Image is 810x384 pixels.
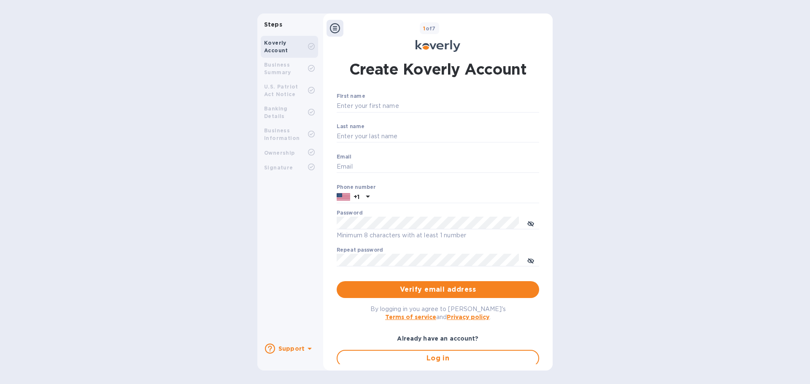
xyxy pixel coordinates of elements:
[337,130,539,143] input: Enter your last name
[337,94,365,99] label: First name
[337,124,364,129] label: Last name
[337,185,375,190] label: Phone number
[337,231,539,240] p: Minimum 8 characters with at least 1 number
[447,314,489,320] a: Privacy policy
[370,306,506,320] span: By logging in you agree to [PERSON_NAME]'s and .
[264,21,282,28] b: Steps
[344,353,532,363] span: Log in
[264,150,295,156] b: Ownership
[354,193,359,201] p: +1
[264,62,291,75] b: Business Summary
[522,215,539,231] button: toggle password visibility
[385,314,436,320] a: Terms of service
[264,127,300,141] b: Business Information
[337,350,539,367] button: Log in
[264,83,298,97] b: U.S. Patriot Act Notice
[337,154,351,159] label: Email
[423,25,436,32] b: of 7
[337,192,350,201] img: US
[349,59,527,80] h1: Create Koverly Account
[423,25,425,32] span: 1
[337,211,362,216] label: Password
[343,285,532,295] span: Verify email address
[337,161,539,173] input: Email
[337,100,539,113] input: Enter your first name
[522,252,539,269] button: toggle password visibility
[264,105,288,119] b: Banking Details
[264,164,293,171] b: Signature
[337,281,539,298] button: Verify email address
[337,248,383,253] label: Repeat password
[397,335,478,342] b: Already have an account?
[278,345,305,352] b: Support
[264,40,288,54] b: Koverly Account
